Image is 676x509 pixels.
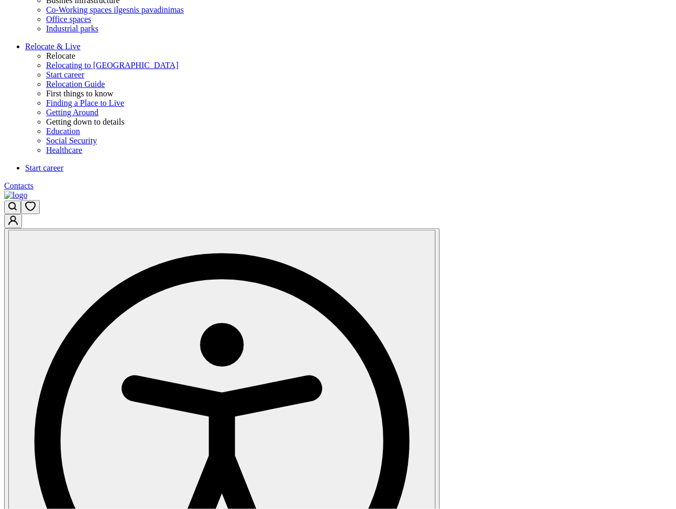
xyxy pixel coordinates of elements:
span: Relocate [46,51,75,60]
a: Start career [25,163,672,173]
a: Industrial parks [46,24,672,34]
span: Social Security [46,136,97,145]
a: Start career [46,70,672,80]
span: Industrial parks [46,24,98,33]
span: Relocating to [GEOGRAPHIC_DATA] [46,61,179,70]
span: Contacts [4,181,34,190]
span: Healthcare [46,146,82,154]
span: First things to know [46,89,113,98]
a: Relocate & Live [25,42,672,51]
span: Getting Around [46,108,98,117]
span: Relocate & Live [25,42,81,51]
a: Co-Working spaces ilgesnis pavadinimas [46,5,672,15]
button: Open search modal [4,201,21,214]
a: Finding a Place to Live [46,98,672,108]
a: Education [46,127,672,136]
span: Start career [46,70,84,79]
span: Co-Working spaces ilgesnis pavadinimas [46,5,184,14]
span: Start career [25,163,63,172]
a: Getting Around [46,108,672,117]
a: Open wishlist [21,204,40,213]
a: Social Security [46,136,672,146]
span: Getting down to details [46,117,125,126]
span: Relocation Guide [46,80,105,88]
a: Healthcare [46,146,672,155]
a: Relocating to [GEOGRAPHIC_DATA] [46,61,672,70]
button: Go to customer profile [4,214,22,228]
a: Office spaces [46,15,672,24]
span: Finding a Place to Live [46,98,124,107]
a: Go to customer profile [4,218,22,227]
button: Open wishlist [21,200,40,214]
img: logo [4,191,27,200]
a: Contacts [4,181,672,191]
a: Relocation Guide [46,80,672,89]
span: Education [46,127,80,136]
span: Office spaces [46,15,91,24]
